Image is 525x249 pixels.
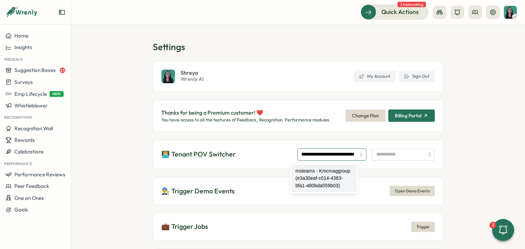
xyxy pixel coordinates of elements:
[352,110,379,121] span: Change Plan
[361,4,429,19] button: Quick Actions
[504,6,517,19] img: Shreya
[180,70,204,75] span: Shreya
[390,186,435,196] button: Open Demo Events
[381,8,419,16] span: Quick Actions
[291,165,357,192] div: msteams - Kmcmaggroup (e3a30eaf-c014-4383-bfa1-480bda559b03)
[395,186,430,196] span: Open Demo Events
[14,171,65,178] span: Performance Reviews
[14,44,32,50] span: Insights
[416,222,430,232] span: Trigger
[492,219,514,241] button: 2
[395,113,421,118] span: Billing Portal
[161,70,175,83] img: Shreya
[60,68,65,73] span: 23
[180,75,204,83] span: Wrenly AI
[399,71,435,82] button: Sign Out
[346,109,386,122] button: Change Plan
[388,109,435,122] button: Billing Portal
[14,183,49,189] span: Peer Feedback
[411,222,435,232] button: Trigger
[14,137,35,143] span: Rewards
[412,73,429,79] span: Sign Out
[14,206,28,213] span: Goals
[161,186,235,196] p: 👨‍🔧 Trigger Demo Events
[353,71,396,82] a: My Account
[58,9,65,16] button: Expand sidebar
[50,91,64,97] span: NEW
[14,91,47,97] span: Emp Lifecycle
[14,195,44,201] span: One on Ones
[161,149,235,160] p: 👨🏼‍💻 Tenant POV Switcher
[489,222,496,229] div: 2
[14,148,44,155] span: Celebrations
[161,117,331,123] p: You have access to all the features of Feedback, Recognition, Performance modules.
[14,102,48,109] span: Whistleblower
[398,2,426,7] span: 2 tasks waiting
[14,67,56,73] span: Suggestion Boxes
[14,125,53,132] span: Recognition Wall
[153,41,443,53] h1: Settings
[14,79,33,85] span: Surveys
[14,32,28,39] span: Home
[161,221,208,232] p: 💼 Trigger Jobs
[161,108,331,117] p: Thanks for being a Premium customer! ❤️
[367,73,390,79] span: My Account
